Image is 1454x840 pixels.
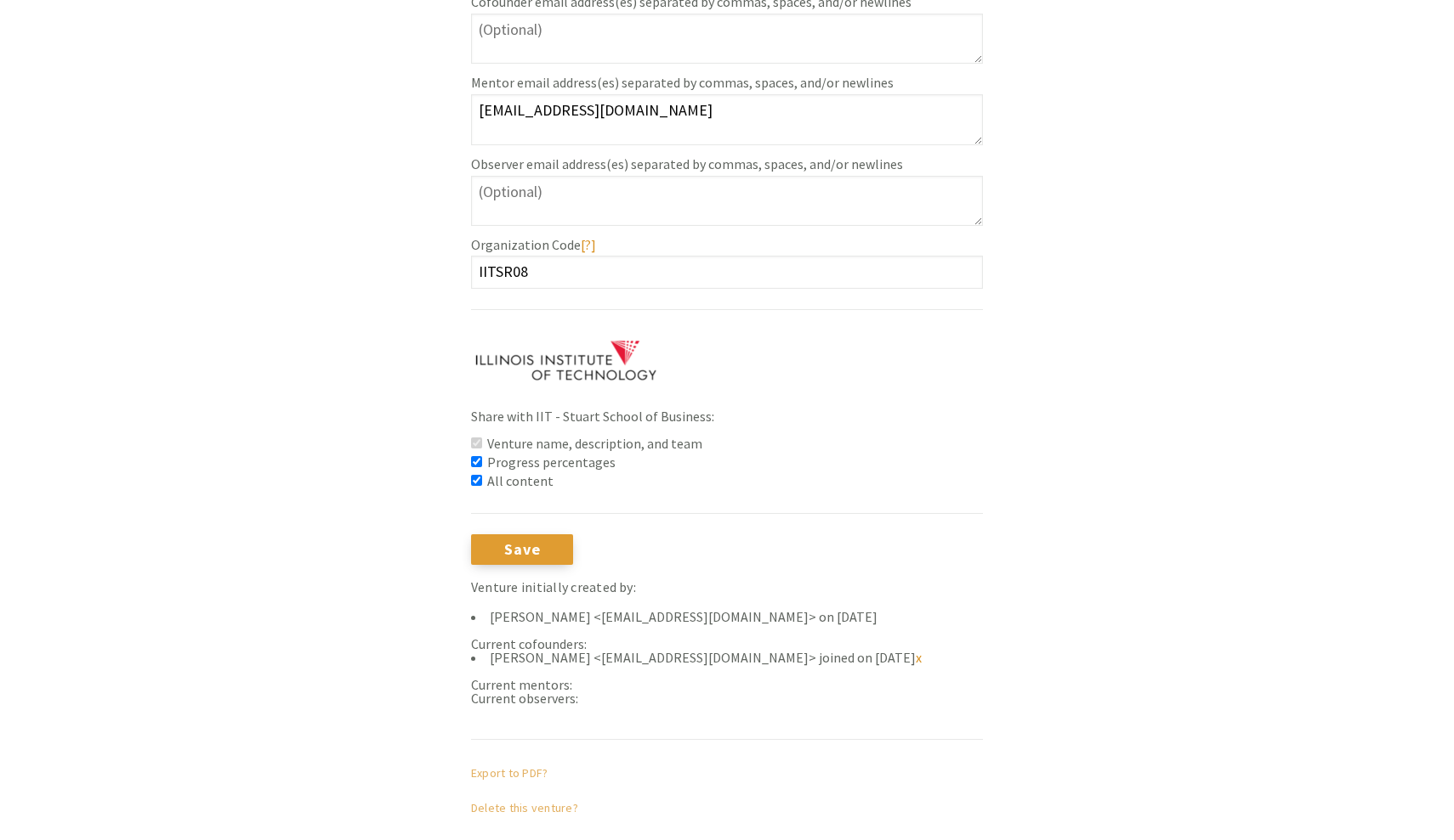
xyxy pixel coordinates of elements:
strong: Venture initially created by: [471,578,636,595]
a: x [916,649,922,666]
label: Venture name, description, and team [471,437,983,450]
input: Venture name, description, and team [471,437,482,448]
a: [?] [581,236,596,253]
input: Progress percentages [471,456,482,467]
label: All content [471,474,983,488]
div: Share with IIT - Stuart School of Business: [471,309,983,488]
label: Organization Code [471,238,983,251]
label: Progress percentages [471,455,983,469]
li: [PERSON_NAME] <[EMAIL_ADDRESS][DOMAIN_NAME]> joined on [DATE] [471,651,983,664]
label: Observer email address(es) separated by commas, spaces, and/or newlines [471,157,983,171]
a: Delete this venture? [471,800,578,815]
input: Save [471,534,573,565]
img: IIT - Stuart School of Business logo [471,330,662,394]
input: (Optional) [471,256,983,289]
li: [PERSON_NAME] <[EMAIL_ADDRESS][DOMAIN_NAME]> on [DATE] [471,610,983,623]
input: All content [471,475,482,486]
a: Export to PDF? [471,765,548,781]
label: Mentor email address(es) separated by commas, spaces, and/or newlines [471,76,983,89]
